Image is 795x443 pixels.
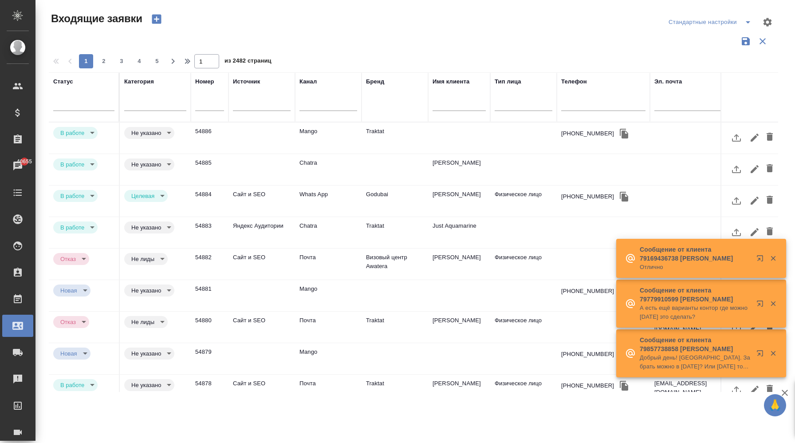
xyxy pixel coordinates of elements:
[666,15,757,29] div: split button
[764,254,782,262] button: Закрыть
[764,300,782,308] button: Закрыть
[726,190,747,211] button: Загрузить файл
[124,379,174,391] div: В работе
[228,186,295,217] td: Сайт и SEO
[132,54,146,68] button: 4
[726,158,747,180] button: Загрузить файл
[295,186,362,217] td: Whats App
[58,350,80,357] button: Новая
[58,255,79,263] button: Отказ
[12,157,37,166] span: 40655
[295,343,362,374] td: Mango
[640,353,751,371] p: Добрый день! [GEOGRAPHIC_DATA]. Забрать можно в [DATE]? Или [DATE] тоже можно?
[737,33,754,50] button: Сохранить фильтры
[129,381,164,389] button: Не указано
[295,312,362,343] td: Почта
[640,304,751,321] p: А есть ещё варианты контор где можно [DATE] это сделать?
[191,312,228,343] td: 54880
[124,316,186,328] div: Это спам, фрилансеры, текущие клиенты и т.д.
[191,280,228,311] td: 54881
[124,77,154,86] div: Категория
[428,249,490,280] td: [PERSON_NAME]
[191,375,228,406] td: 54878
[751,344,772,366] button: Открыть в новой вкладке
[295,249,362,280] td: Почта
[726,127,747,148] button: Загрузить файл
[654,77,682,86] div: Эл. почта
[191,123,228,154] td: 54886
[762,190,777,211] button: Удалить
[295,280,362,311] td: Mango
[124,158,174,170] div: В работе
[124,221,174,233] div: В работе
[428,312,490,343] td: [PERSON_NAME]
[295,375,362,406] td: Почта
[762,221,777,243] button: Удалить
[49,12,142,26] span: Входящие заявки
[129,318,157,326] button: Не лиды
[53,221,98,233] div: В работе
[124,253,186,265] div: Это спам, фрилансеры, текущие клиенты и т.д.
[228,249,295,280] td: Сайт и SEO
[191,217,228,248] td: 54883
[191,154,228,185] td: 54885
[295,217,362,248] td: Chatra
[129,129,164,137] button: Не указано
[53,77,73,86] div: Статус
[129,287,164,294] button: Не указано
[428,375,490,406] td: [PERSON_NAME]
[640,286,751,304] p: Сообщение от клиента 79779910599 [PERSON_NAME]
[747,127,762,148] button: Редактировать
[747,190,762,211] button: Редактировать
[129,192,157,200] button: Целевая
[114,54,129,68] button: 3
[747,221,762,243] button: Редактировать
[362,375,428,406] td: Traktat
[228,217,295,248] td: Яндекс Аудитории
[561,287,614,296] div: [PHONE_NUMBER]
[124,348,174,360] div: В работе
[129,161,164,168] button: Не указано
[58,318,79,326] button: Отказ
[53,158,98,170] div: В работе
[362,217,428,248] td: Traktat
[146,12,167,27] button: Создать
[362,249,428,280] td: Визовый центр Awatera
[618,127,631,140] button: Скопировать
[754,33,771,50] button: Сбросить фильтры
[490,312,557,343] td: Физическое лицо
[97,57,111,66] span: 2
[433,77,469,86] div: Имя клиента
[53,379,98,391] div: В работе
[362,123,428,154] td: Traktat
[561,381,614,390] div: [PHONE_NUMBER]
[124,127,174,139] div: В работе
[561,129,614,138] div: [PHONE_NUMBER]
[124,316,168,328] div: В работе
[124,190,168,202] div: В работе
[428,154,490,185] td: [PERSON_NAME]
[129,224,164,231] button: Не указано
[150,57,164,66] span: 5
[97,54,111,68] button: 2
[747,158,762,180] button: Редактировать
[618,190,631,203] button: Скопировать
[124,285,174,297] div: В работе
[751,249,772,271] button: Открыть в новой вкладке
[53,190,98,202] div: В работе
[228,375,295,406] td: Сайт и SEO
[561,77,587,86] div: Телефон
[757,12,778,33] span: Настроить таблицу
[640,245,751,263] p: Сообщение от клиента 79169436738 [PERSON_NAME]
[114,57,129,66] span: 3
[362,312,428,343] td: Traktat
[233,77,260,86] div: Источник
[762,158,777,180] button: Удалить
[490,375,557,406] td: Физическое лицо
[195,77,214,86] div: Номер
[58,224,87,231] button: В работе
[191,343,228,374] td: 54879
[53,348,91,360] div: В работе
[124,253,168,265] div: В работе
[224,55,272,68] span: из 2482 страниц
